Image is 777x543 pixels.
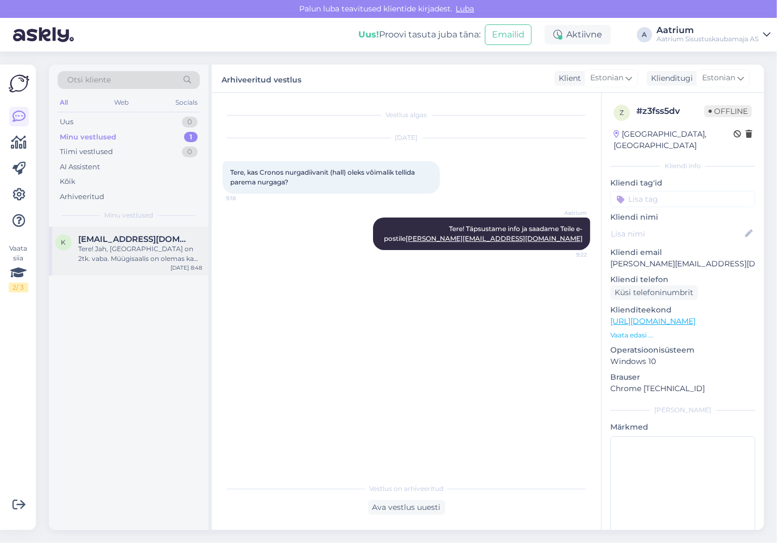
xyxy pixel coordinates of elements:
[610,161,755,171] div: Kliendi info
[223,110,590,120] div: Vestlus algas
[610,405,755,415] div: [PERSON_NAME]
[610,372,755,383] p: Brauser
[9,73,29,94] img: Askly Logo
[620,108,624,117] span: z
[182,146,198,157] div: 0
[406,234,583,242] a: [PERSON_NAME][EMAIL_ADDRESS][DOMAIN_NAME]
[610,258,755,270] p: [PERSON_NAME][EMAIL_ADDRESS][DOMAIN_NAME]
[610,177,755,189] p: Kliendi tag'id
[656,35,759,43] div: Aatrium Sisustuskaubamaja AS
[610,330,755,340] p: Vaata edasi ...
[182,117,198,127] div: 0
[222,71,301,86] label: Arhiveeritud vestlus
[226,194,267,202] span: 9:18
[60,191,104,202] div: Arhiveeritud
[112,95,131,110] div: Web
[60,132,116,143] div: Minu vestlused
[610,304,755,316] p: Klienditeekond
[60,117,73,127] div: Uus
[656,26,759,35] div: Aatrium
[9,283,28,292] div: 2 / 3
[368,500,445,515] div: Ava vestlus uuesti
[546,209,587,217] span: Aatrium
[610,344,755,356] p: Operatsioonisüsteem
[67,74,111,86] span: Otsi kliente
[78,234,191,244] span: kaarelkirikal@gmail.com
[590,72,623,84] span: Estonian
[230,168,416,186] span: Tere, kas Cronos nurgadiivanit (hall) oleks võimalik tellida parema nurgaga?
[610,383,755,394] p: Chrome [TECHNICAL_ID]
[656,26,770,43] a: AatriumAatrium Sisustuskaubamaja AS
[614,129,734,151] div: [GEOGRAPHIC_DATA], [GEOGRAPHIC_DATA]
[384,225,583,242] span: Tere! Täpsustame info ja saadame Teile e-postile
[610,316,696,326] a: [URL][DOMAIN_NAME]
[637,27,652,42] div: A
[369,484,444,494] span: Vestlus on arhiveeritud
[223,133,590,143] div: [DATE]
[9,244,28,292] div: Vaata siia
[173,95,200,110] div: Socials
[610,247,755,258] p: Kliendi email
[610,421,755,433] p: Märkmed
[485,24,532,45] button: Emailid
[60,176,75,187] div: Kõik
[702,72,735,84] span: Estonian
[610,285,698,300] div: Küsi telefoninumbrit
[358,28,481,41] div: Proovi tasuta juba täna:
[554,73,581,84] div: Klient
[58,95,70,110] div: All
[636,105,704,118] div: # z3fss5dv
[610,274,755,285] p: Kliendi telefon
[546,251,587,259] span: 9:22
[647,73,693,84] div: Klienditugi
[78,244,202,264] div: Tere! Jah, [GEOGRAPHIC_DATA] on 2tk. vaba. Müügisaalis on olemas ka näidised mõõtudes 160x200 ja ...
[453,4,478,14] span: Luba
[184,132,198,143] div: 1
[104,210,153,220] span: Minu vestlused
[611,228,743,240] input: Lisa nimi
[610,212,755,223] p: Kliendi nimi
[610,356,755,367] p: Windows 10
[704,105,752,117] span: Offline
[545,25,611,44] div: Aktiivne
[610,191,755,207] input: Lisa tag
[61,238,66,246] span: k
[358,29,379,40] b: Uus!
[60,162,100,173] div: AI Assistent
[170,264,202,272] div: [DATE] 8:48
[60,146,113,157] div: Tiimi vestlused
